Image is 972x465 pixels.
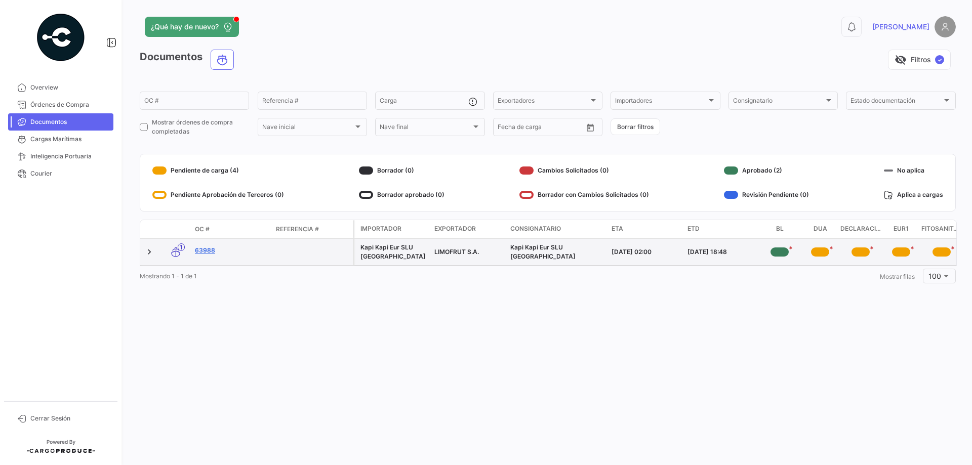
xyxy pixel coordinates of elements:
span: Mostrando 1 - 1 de 1 [140,272,197,280]
span: Órdenes de Compra [30,100,109,109]
datatable-header-cell: EUR1 [881,220,921,238]
span: Fitosanitario [921,224,962,234]
a: Órdenes de Compra [8,96,113,113]
span: Estado documentación [850,99,942,106]
button: Borrar filtros [611,118,660,135]
button: Ocean [211,50,233,69]
button: visibility_offFiltros✓ [888,50,951,70]
div: Borrador con Cambios Solicitados (0) [519,187,649,203]
span: 1 [178,243,185,251]
button: ¿Qué hay de nuevo? [145,17,239,37]
span: Cerrar Sesión [30,414,109,423]
span: ¿Qué hay de nuevo? [151,22,219,32]
div: [DATE] 02:00 [612,247,679,257]
span: Referencia # [276,225,319,234]
datatable-header-cell: Referencia # [272,221,353,238]
div: Borrador (0) [359,162,444,179]
div: Aplica a cargas [884,187,943,203]
a: Inteligencia Portuaria [8,148,113,165]
span: Mostrar órdenes de compra completadas [152,118,249,136]
h3: Documentos [140,50,237,70]
span: ETA [612,224,623,233]
datatable-header-cell: BL [759,220,800,238]
datatable-header-cell: OC # [191,221,272,238]
div: Pendiente Aprobación de Terceros (0) [152,187,284,203]
a: 63988 [195,246,268,255]
div: LIMOFRUT S.A. [434,247,502,257]
a: Courier [8,165,113,182]
span: Importadores [615,99,706,106]
span: Declaraciones [840,224,881,234]
span: Mostrar filas [880,273,915,280]
span: [PERSON_NAME] [872,22,929,32]
datatable-header-cell: Consignatario [506,220,607,238]
div: Revisión Pendiente (0) [724,187,809,203]
span: 100 [928,272,941,280]
button: Open calendar [583,120,598,135]
datatable-header-cell: ETA [607,220,683,238]
span: ETD [687,224,700,233]
span: DUA [814,224,827,234]
datatable-header-cell: Declaraciones [840,220,881,238]
datatable-header-cell: Fitosanitario [921,220,962,238]
a: Cargas Marítimas [8,131,113,148]
span: OC # [195,225,210,234]
datatable-header-cell: DUA [800,220,840,238]
div: [DATE] 18:48 [687,247,755,257]
datatable-header-cell: Importador [354,220,430,238]
div: Pendiente de carga (4) [152,162,284,179]
span: visibility_off [895,54,907,66]
div: Borrador aprobado (0) [359,187,444,203]
span: Consignatario [733,99,824,106]
datatable-header-cell: Exportador [430,220,506,238]
img: powered-by.png [35,12,86,63]
span: EUR1 [894,224,909,234]
input: Hasta [523,125,563,132]
span: Consignatario [510,224,561,233]
span: ✓ [935,55,944,64]
span: Kapi Kapi Eur SLU España [510,243,576,260]
span: Exportador [434,224,476,233]
input: Desde [498,125,516,132]
span: Exportadores [498,99,589,106]
span: BL [776,224,784,234]
img: placeholder-user.png [935,16,956,37]
a: Overview [8,79,113,96]
div: Kapi Kapi Eur SLU [GEOGRAPHIC_DATA] [360,243,426,261]
span: Overview [30,83,109,92]
div: Cambios Solicitados (0) [519,162,649,179]
span: Nave final [380,125,471,132]
span: Nave inicial [262,125,353,132]
span: Inteligencia Portuaria [30,152,109,161]
datatable-header-cell: ETD [683,220,759,238]
a: Documentos [8,113,113,131]
div: Aprobado (2) [724,162,809,179]
span: Documentos [30,117,109,126]
datatable-header-cell: Modo de Transporte [160,225,191,233]
a: Expand/Collapse Row [144,247,154,257]
span: Importador [360,224,401,233]
span: Cargas Marítimas [30,135,109,144]
span: Courier [30,169,109,178]
div: No aplica [884,162,943,179]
